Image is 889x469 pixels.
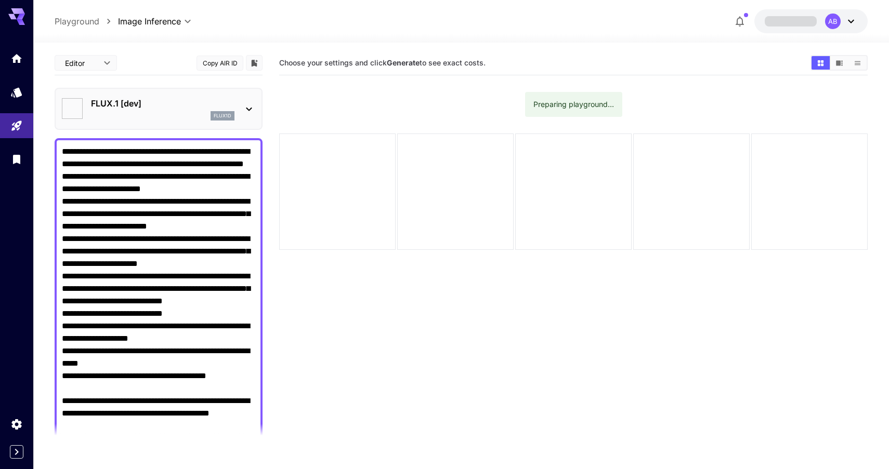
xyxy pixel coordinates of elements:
[387,58,420,67] b: Generate
[118,15,181,28] span: Image Inference
[10,445,23,459] button: Expand sidebar
[10,86,23,99] div: Models
[55,15,118,28] nav: breadcrumb
[55,15,99,28] a: Playground
[279,58,486,67] span: Choose your settings and click to see exact costs.
[10,418,23,431] div: Settings
[848,56,867,70] button: Show media in list view
[197,56,243,71] button: Copy AIR ID
[533,95,614,114] div: Preparing playground...
[812,56,830,70] button: Show media in grid view
[754,9,868,33] button: AB
[830,56,848,70] button: Show media in video view
[214,112,231,119] p: flux1d
[91,97,234,110] p: FLUX.1 [dev]
[10,153,23,166] div: Library
[10,52,23,65] div: Home
[825,14,841,29] div: AB
[810,55,868,71] div: Show media in grid viewShow media in video viewShow media in list view
[65,58,97,69] span: Editor
[62,93,255,125] div: FLUX.1 [dev]flux1d
[250,57,259,69] button: Add to library
[10,119,23,132] div: Playground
